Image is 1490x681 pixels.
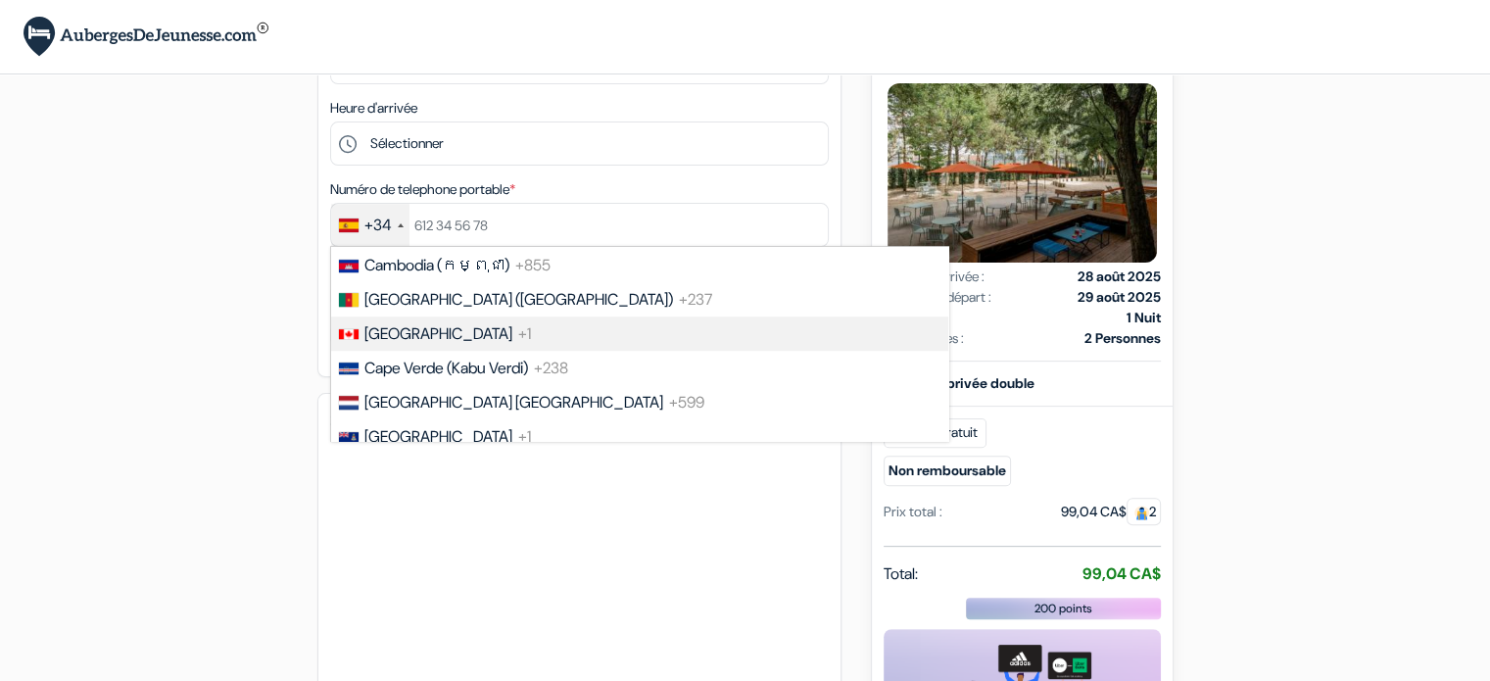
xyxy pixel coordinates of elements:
span: +237 [679,289,712,310]
img: AubergesDeJeunesse.com [24,17,268,57]
span: [GEOGRAPHIC_DATA] [364,323,512,344]
label: Heure d'arrivée [330,98,417,119]
strong: 1 Nuit [1127,308,1161,328]
div: 99,04 CA$ [1061,502,1161,522]
div: Spain (España): +34 [331,204,409,246]
small: Non remboursable [884,456,1011,486]
strong: 99,04 CA$ [1082,563,1161,584]
span: [GEOGRAPHIC_DATA] [GEOGRAPHIC_DATA] [364,392,663,413]
input: 612 34 56 78 [330,203,829,247]
img: guest.svg [1134,506,1149,520]
span: 2 [1127,498,1161,525]
span: Total: [884,562,918,586]
b: Chambre privée double [884,374,1034,392]
div: +34 [364,214,392,237]
strong: 2 Personnes [1084,328,1161,349]
span: +855 [515,255,551,275]
span: Cambodia (កម្ពុជា) [364,255,509,275]
span: [GEOGRAPHIC_DATA] [364,426,512,447]
ul: List of countries [330,246,949,442]
strong: 28 août 2025 [1078,267,1161,287]
span: [GEOGRAPHIC_DATA] ([GEOGRAPHIC_DATA]) [364,289,673,310]
span: +1 [518,426,531,447]
span: +238 [534,358,568,378]
label: Numéro de telephone portable [330,179,515,200]
span: +599 [669,392,704,413]
strong: 29 août 2025 [1078,287,1161,308]
div: Prix total : [884,502,942,522]
span: Cape Verde (Kabu Verdi) [364,358,528,378]
span: +1 [518,323,531,344]
span: 200 points [1034,600,1092,617]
